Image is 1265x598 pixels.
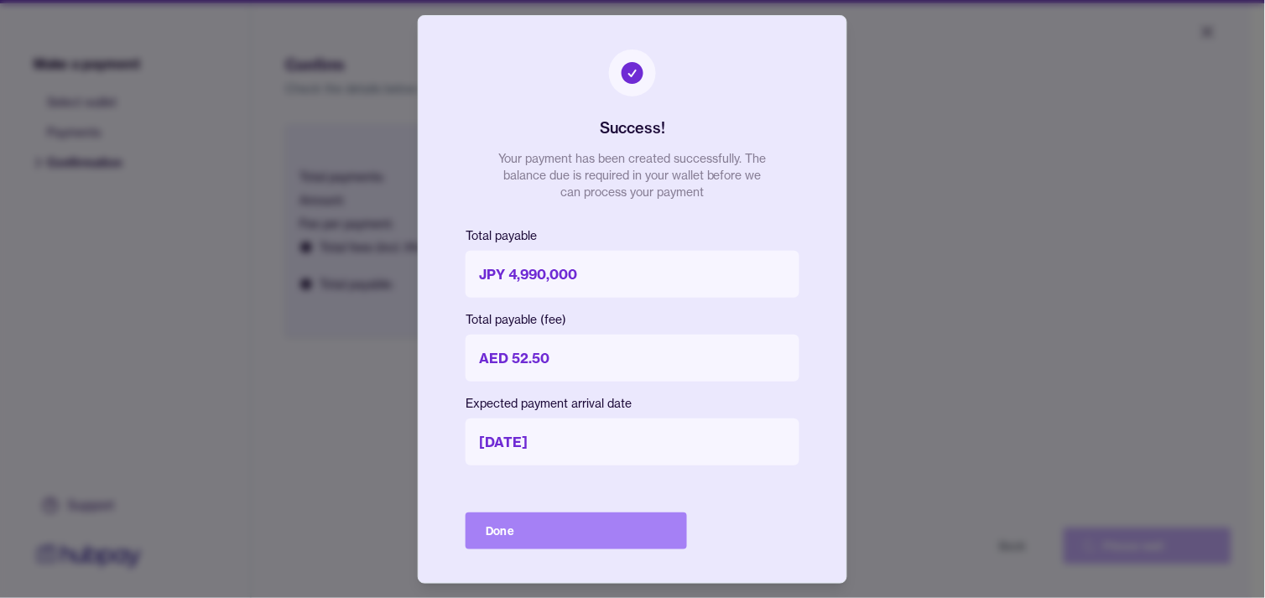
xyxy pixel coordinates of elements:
[466,311,799,328] p: Total payable (fee)
[466,335,799,382] p: AED 52.50
[466,227,799,244] p: Total payable
[498,150,767,200] p: Your payment has been created successfully. The balance due is required in your wallet before we ...
[466,395,799,412] p: Expected payment arrival date
[466,512,687,549] button: Done
[466,251,799,298] p: JPY 4,990,000
[600,117,665,140] h2: Success!
[466,419,799,465] p: [DATE]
